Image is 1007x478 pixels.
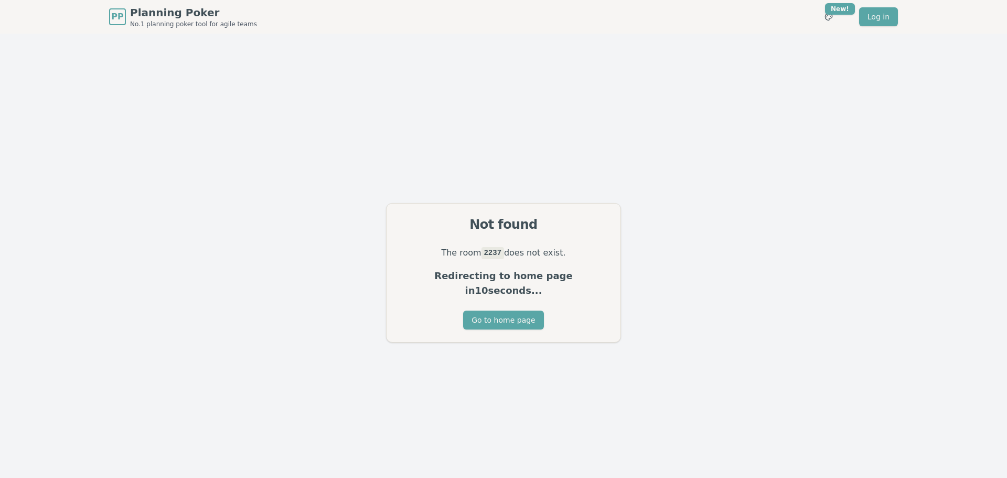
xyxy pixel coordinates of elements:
span: Planning Poker [130,5,257,20]
div: New! [825,3,855,15]
button: Go to home page [463,311,543,330]
p: Redirecting to home page in 10 seconds... [399,269,608,298]
span: No.1 planning poker tool for agile teams [130,20,257,28]
code: 2237 [481,247,504,259]
div: Not found [399,216,608,233]
p: The room does not exist. [399,246,608,260]
button: New! [819,7,838,26]
a: Log in [859,7,898,26]
a: PPPlanning PokerNo.1 planning poker tool for agile teams [109,5,257,28]
span: PP [111,10,123,23]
